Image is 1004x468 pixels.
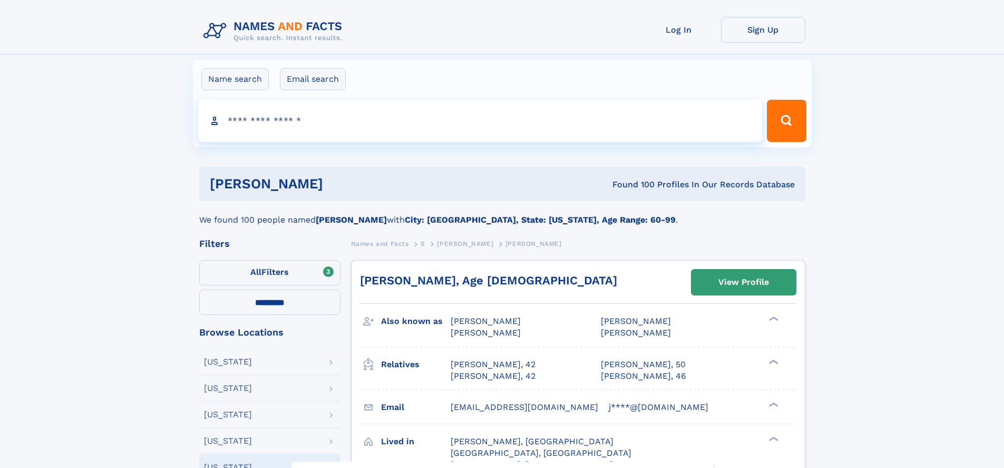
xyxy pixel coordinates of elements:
[451,402,598,412] span: [EMAIL_ADDRESS][DOMAIN_NAME]
[316,215,387,225] b: [PERSON_NAME]
[421,237,425,250] a: S
[691,270,796,295] a: View Profile
[360,274,617,287] a: [PERSON_NAME], Age [DEMOGRAPHIC_DATA]
[451,359,535,370] a: [PERSON_NAME], 42
[437,240,493,247] span: [PERSON_NAME]
[767,100,806,142] button: Search Button
[381,312,451,330] h3: Also known as
[505,240,562,247] span: [PERSON_NAME]
[766,316,779,322] div: ❯
[451,370,535,382] a: [PERSON_NAME], 42
[766,435,779,442] div: ❯
[437,237,493,250] a: [PERSON_NAME]
[601,328,671,338] span: [PERSON_NAME]
[766,358,779,365] div: ❯
[199,17,351,45] img: Logo Names and Facts
[381,398,451,416] h3: Email
[451,316,521,326] span: [PERSON_NAME]
[467,179,795,190] div: Found 100 Profiles In Our Records Database
[204,358,252,366] div: [US_STATE]
[210,177,468,190] h1: [PERSON_NAME]
[280,68,346,90] label: Email search
[421,240,425,247] span: S
[451,328,521,338] span: [PERSON_NAME]
[451,436,613,446] span: [PERSON_NAME], [GEOGRAPHIC_DATA]
[204,410,252,419] div: [US_STATE]
[601,316,671,326] span: [PERSON_NAME]
[199,328,340,337] div: Browse Locations
[381,433,451,451] h3: Lived in
[718,270,769,294] div: View Profile
[637,17,721,43] a: Log In
[250,267,261,277] span: All
[199,239,340,249] div: Filters
[405,215,676,225] b: City: [GEOGRAPHIC_DATA], State: [US_STATE], Age Range: 60-99
[204,437,252,445] div: [US_STATE]
[601,370,686,382] a: [PERSON_NAME], 46
[199,201,805,226] div: We found 100 people named with .
[351,237,409,250] a: Names and Facts
[201,68,269,90] label: Name search
[381,356,451,374] h3: Relatives
[766,401,779,408] div: ❯
[721,17,805,43] a: Sign Up
[199,260,340,285] label: Filters
[451,448,631,458] span: [GEOGRAPHIC_DATA], [GEOGRAPHIC_DATA]
[204,384,252,393] div: [US_STATE]
[198,100,763,142] input: search input
[601,359,686,370] a: [PERSON_NAME], 50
